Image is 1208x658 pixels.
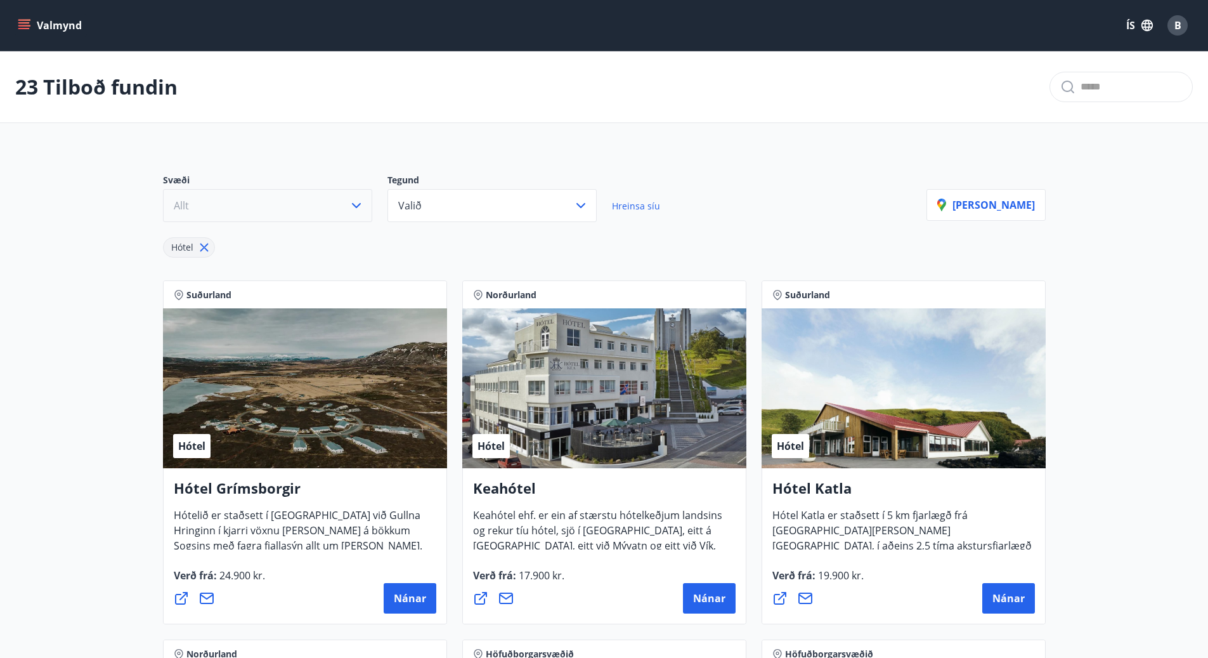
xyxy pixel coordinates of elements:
span: Hótel [171,241,193,253]
span: 19.900 kr. [815,569,864,582]
h4: Hótel Katla [772,478,1035,508]
span: Norðurland [486,289,536,301]
p: Svæði [163,174,387,189]
button: Allt [163,189,372,222]
span: Suðurland [785,289,830,301]
button: Nánar [384,583,436,614]
span: Hótelið er staðsett í [GEOGRAPHIC_DATA] við Gullna Hringinn í kjarri vöxnu [PERSON_NAME] á bökkum... [174,508,422,593]
button: [PERSON_NAME] [926,189,1046,221]
button: ÍS [1119,14,1160,37]
button: B [1162,10,1193,41]
div: Hótel [163,237,215,258]
span: Suðurland [186,289,231,301]
button: Valið [387,189,597,222]
span: Nánar [394,591,426,605]
p: Tegund [387,174,612,189]
h4: Hótel Grímsborgir [174,478,436,508]
button: menu [15,14,87,37]
span: Keahótel ehf. er ein af stærstu hótelkeðjum landsins og rekur tíu hótel, sjö í [GEOGRAPHIC_DATA],... [473,508,722,593]
span: Hótel [477,439,505,453]
p: 23 Tilboð fundin [15,73,178,101]
span: Nánar [693,591,725,605]
span: Hótel [178,439,205,453]
span: 17.900 kr. [516,569,564,582]
button: Nánar [683,583,736,614]
h4: Keahótel [473,478,736,508]
span: Nánar [992,591,1025,605]
span: B [1174,18,1181,32]
span: Allt [174,199,189,213]
span: Verð frá : [473,569,564,593]
p: [PERSON_NAME] [937,198,1035,212]
span: Valið [398,199,422,213]
span: Hótel Katla er staðsett í 5 km fjarlægð frá [GEOGRAPHIC_DATA][PERSON_NAME][GEOGRAPHIC_DATA], í að... [772,508,1032,578]
span: Hótel [777,439,804,453]
span: Hreinsa síu [612,200,660,212]
span: Verð frá : [772,569,864,593]
button: Nánar [982,583,1035,614]
span: 24.900 kr. [217,569,265,582]
span: Verð frá : [174,569,265,593]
